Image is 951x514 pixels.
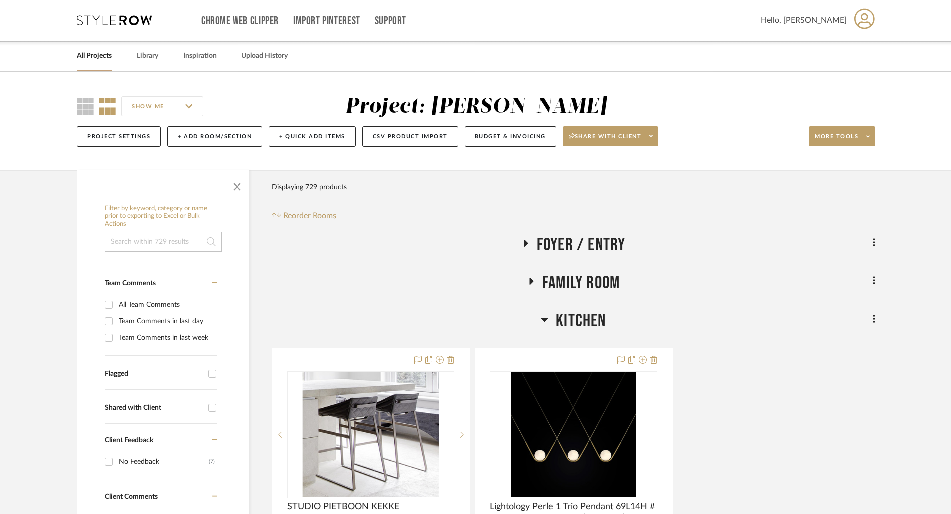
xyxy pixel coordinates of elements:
div: Team Comments in last day [119,313,215,329]
span: Team Comments [105,280,156,287]
a: Chrome Web Clipper [201,17,279,25]
span: KITCHEN [556,310,606,332]
button: Budget & Invoicing [465,126,556,147]
a: All Projects [77,49,112,63]
button: Share with client [563,126,659,146]
a: Library [137,49,158,63]
button: + Quick Add Items [269,126,356,147]
img: Lightology Perle 1 Trio Pendant 69L14H # PERLE 1 TRIO BRS Product Details [511,372,636,497]
div: Project: [PERSON_NAME] [345,96,607,117]
span: Hello, [PERSON_NAME] [761,14,847,26]
div: Shared with Client [105,404,203,412]
div: All Team Comments [119,297,215,313]
span: Reorder Rooms [283,210,336,222]
h6: Filter by keyword, category or name prior to exporting to Excel or Bulk Actions [105,205,222,228]
div: Team Comments in last week [119,330,215,345]
button: Project Settings [77,126,161,147]
button: Reorder Rooms [272,210,336,222]
a: Upload History [241,49,288,63]
span: Client Comments [105,493,158,500]
img: STUDIO PIETBOON KEKKE COUNTERSTOOL 21.25"W x 21.25"D x 34.7"H [303,372,439,497]
div: Displaying 729 products [272,177,347,197]
span: FAMILY ROOM [542,272,620,294]
div: 0 [288,372,454,498]
button: More tools [809,126,875,146]
span: Share with client [569,133,642,148]
button: + Add Room/Section [167,126,262,147]
a: Inspiration [183,49,217,63]
button: CSV Product Import [362,126,458,147]
a: Support [375,17,406,25]
div: 0 [490,372,656,498]
input: Search within 729 results [105,232,222,252]
div: No Feedback [119,454,209,470]
span: FOYER / ENTRY [537,234,626,256]
span: Client Feedback [105,437,153,444]
div: (7) [209,454,215,470]
button: Close [227,175,247,195]
span: More tools [815,133,858,148]
a: Import Pinterest [293,17,360,25]
div: Flagged [105,370,203,378]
